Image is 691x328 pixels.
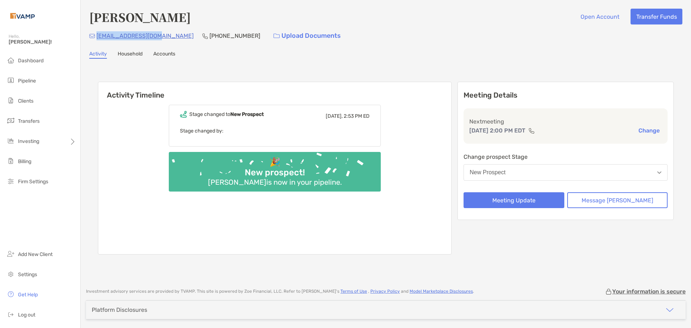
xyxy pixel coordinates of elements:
div: New Prospect [470,169,506,176]
h6: Activity Timeline [98,82,451,99]
span: [PERSON_NAME]! [9,39,76,45]
img: communication type [528,128,535,134]
span: Investing [18,138,39,144]
span: Transfers [18,118,40,124]
p: Change prospect Stage [464,152,668,161]
div: Platform Disclosures [92,306,147,313]
img: logout icon [6,310,15,319]
div: 🎉 [267,157,283,167]
img: clients icon [6,96,15,105]
img: investing icon [6,136,15,145]
span: Get Help [18,292,38,298]
button: Message [PERSON_NAME] [567,192,668,208]
p: [EMAIL_ADDRESS][DOMAIN_NAME] [96,31,194,40]
p: Next meeting [469,117,662,126]
div: [PERSON_NAME] is now in your pipeline. [205,178,345,187]
p: [PHONE_NUMBER] [209,31,260,40]
span: Add New Client [18,251,53,257]
p: Investment advisory services are provided by TVAMP . This site is powered by Zoe Financial, LLC. ... [86,289,474,294]
img: billing icon [6,157,15,165]
img: dashboard icon [6,56,15,64]
img: pipeline icon [6,76,15,85]
b: New Prospect [230,111,264,117]
img: settings icon [6,270,15,278]
img: firm-settings icon [6,177,15,185]
button: Open Account [575,9,625,24]
img: add_new_client icon [6,250,15,258]
button: New Prospect [464,164,668,181]
span: [DATE], [326,113,343,119]
img: Event icon [180,111,187,118]
p: Your information is secure [612,288,686,295]
img: button icon [274,33,280,39]
img: icon arrow [665,306,674,314]
img: transfers icon [6,116,15,125]
a: Accounts [153,51,175,59]
span: Clients [18,98,33,104]
a: Activity [89,51,107,59]
span: 2:53 PM ED [344,113,370,119]
span: Firm Settings [18,179,48,185]
a: Terms of Use [340,289,367,294]
button: Transfer Funds [631,9,682,24]
button: Meeting Update [464,192,564,208]
a: Household [118,51,143,59]
h4: [PERSON_NAME] [89,9,191,25]
img: Zoe Logo [9,3,36,29]
img: Confetti [169,152,381,185]
p: Meeting Details [464,91,668,100]
div: New prospect! [242,167,308,178]
a: Privacy Policy [370,289,400,294]
button: Change [636,127,662,134]
span: Log out [18,312,35,318]
p: Stage changed by: [180,126,370,135]
img: Phone Icon [202,33,208,39]
span: Billing [18,158,31,165]
p: [DATE] 2:00 PM EDT [469,126,525,135]
a: Model Marketplace Disclosures [410,289,473,294]
img: Email Icon [89,34,95,38]
div: Stage changed to [189,111,264,117]
img: get-help icon [6,290,15,298]
span: Pipeline [18,78,36,84]
span: Dashboard [18,58,44,64]
span: Settings [18,271,37,278]
a: Upload Documents [269,28,345,44]
img: Open dropdown arrow [657,171,661,174]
